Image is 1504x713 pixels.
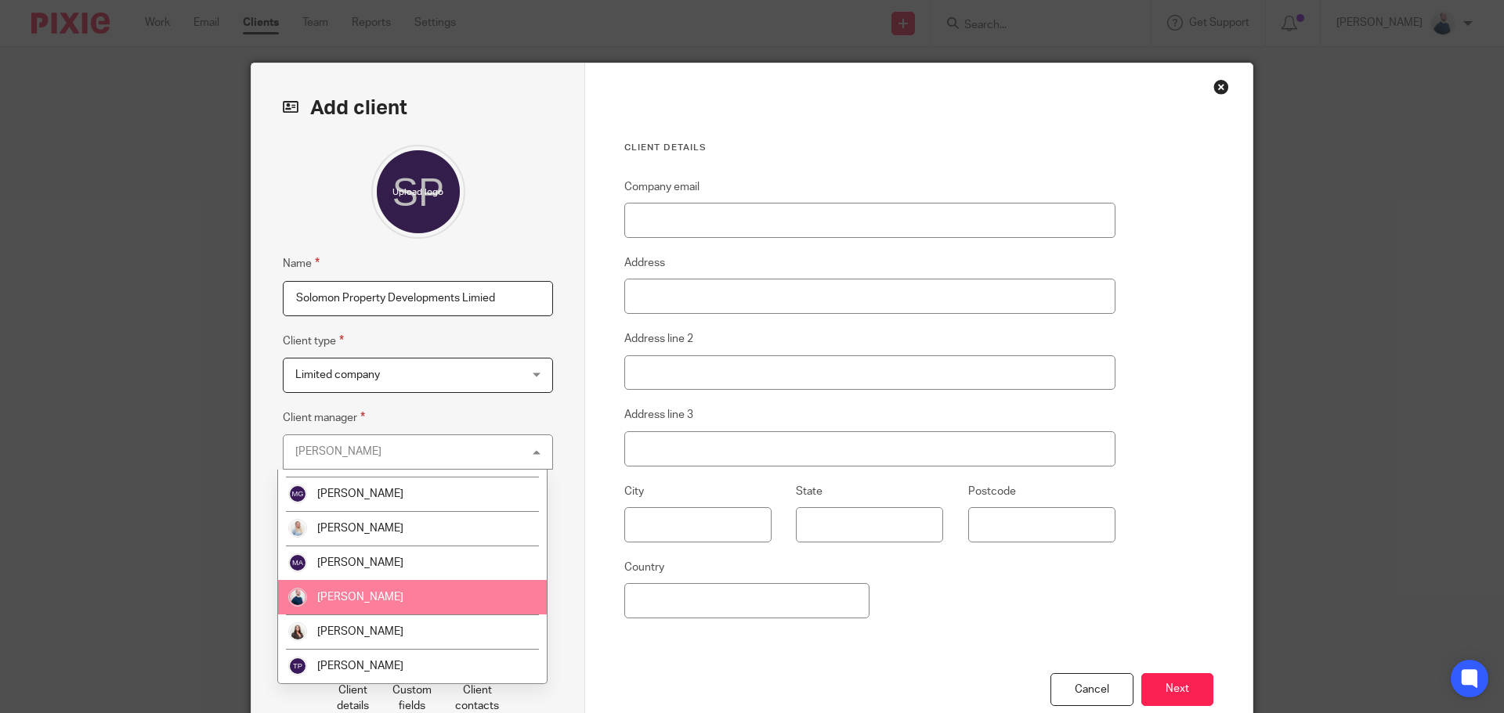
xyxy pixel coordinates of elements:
label: Postcode [968,484,1016,499]
label: Address [624,255,665,271]
label: Client manager [283,409,365,427]
h2: Add client [283,95,553,121]
div: Cancel [1050,673,1133,707]
label: State [796,484,822,499]
img: svg%3E [288,657,307,675]
label: Company email [624,179,700,195]
span: [PERSON_NAME] [317,661,403,672]
div: [PERSON_NAME] [295,446,381,457]
label: Address line 3 [624,407,693,423]
img: svg%3E [288,484,307,503]
label: Name [283,254,320,272]
img: MC_T&CO_Headshots-25.jpg [288,519,307,538]
h3: Client details [624,142,1115,154]
button: Next [1141,673,1213,707]
label: Address line 2 [624,331,693,347]
img: 2022.jpg [288,622,307,641]
img: MC_T&CO-3.jpg [288,588,307,607]
label: Client type [283,332,344,350]
span: Limited company [295,369,380,380]
label: Country [624,560,664,575]
span: [PERSON_NAME] [317,523,403,534]
span: [PERSON_NAME] [317,557,403,568]
label: City [624,484,644,499]
span: [PERSON_NAME] [317,626,403,637]
img: svg%3E [288,553,307,572]
span: [PERSON_NAME] [317,592,403,603]
div: Close this dialog window [1213,79,1229,95]
span: [PERSON_NAME] [317,488,403,499]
